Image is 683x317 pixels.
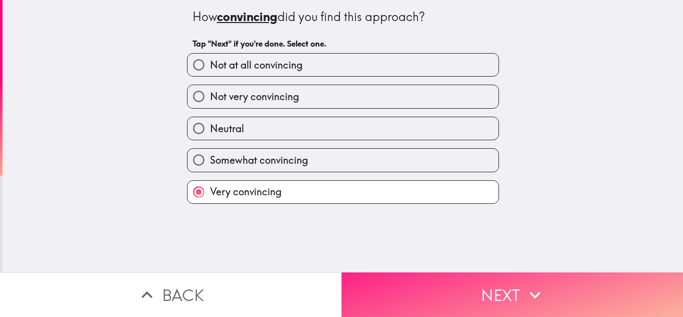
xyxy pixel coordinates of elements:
span: Not very convincing [210,90,299,104]
u: convincing [217,9,277,24]
button: Somewhat convincing [187,149,498,171]
span: Neutral [210,122,244,136]
h6: Tap "Next" if you're done. Select one. [192,38,493,49]
span: Somewhat convincing [210,153,308,167]
button: Not at all convincing [187,54,498,76]
button: Not very convincing [187,85,498,108]
button: Very convincing [187,181,498,203]
div: How did you find this approach? [192,9,493,26]
button: Neutral [187,117,498,140]
span: Very convincing [210,185,281,199]
button: Next [341,272,683,317]
span: Not at all convincing [210,58,302,72]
